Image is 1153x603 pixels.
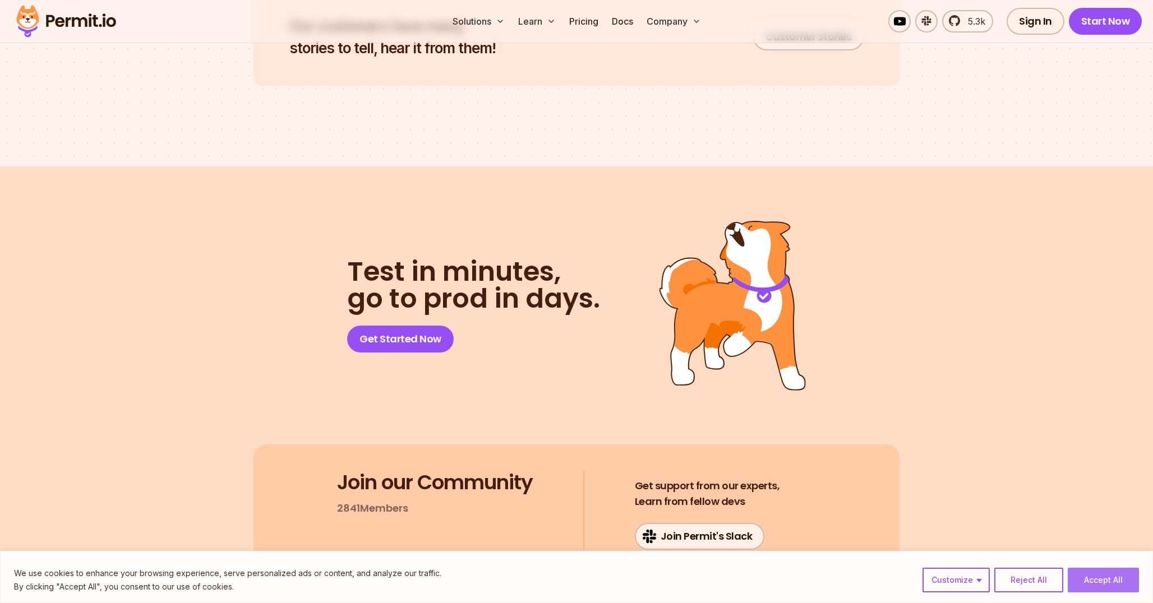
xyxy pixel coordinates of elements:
a: 5.3k [942,10,993,33]
p: 2841 Members [337,500,408,516]
h4: Learn from fellow devs [635,478,780,509]
h2: go to prod in days. [347,258,600,312]
button: Customize [923,568,990,592]
a: Pricing [565,10,603,33]
a: Get Started Now [347,326,454,352]
p: We use cookies to enhance your browsing experience, serve personalized ads or content, and analyz... [14,567,441,580]
button: Accept All [1068,568,1139,592]
button: Reject All [994,568,1063,592]
button: Solutions [448,10,509,33]
span: 5.3k [961,15,985,28]
span: Get support from our experts, [635,478,780,494]
h3: Join our Community [337,471,533,494]
button: Learn [514,10,560,33]
a: Join Permit's Slack [635,523,765,550]
p: By clicking "Accept All", you consent to our use of cookies. [14,580,441,593]
span: Test in minutes, [347,258,600,285]
a: Sign In [1007,8,1064,35]
button: Company [642,10,705,33]
img: Permit logo [11,2,121,40]
a: Docs [607,10,638,33]
a: Start Now [1069,8,1142,35]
